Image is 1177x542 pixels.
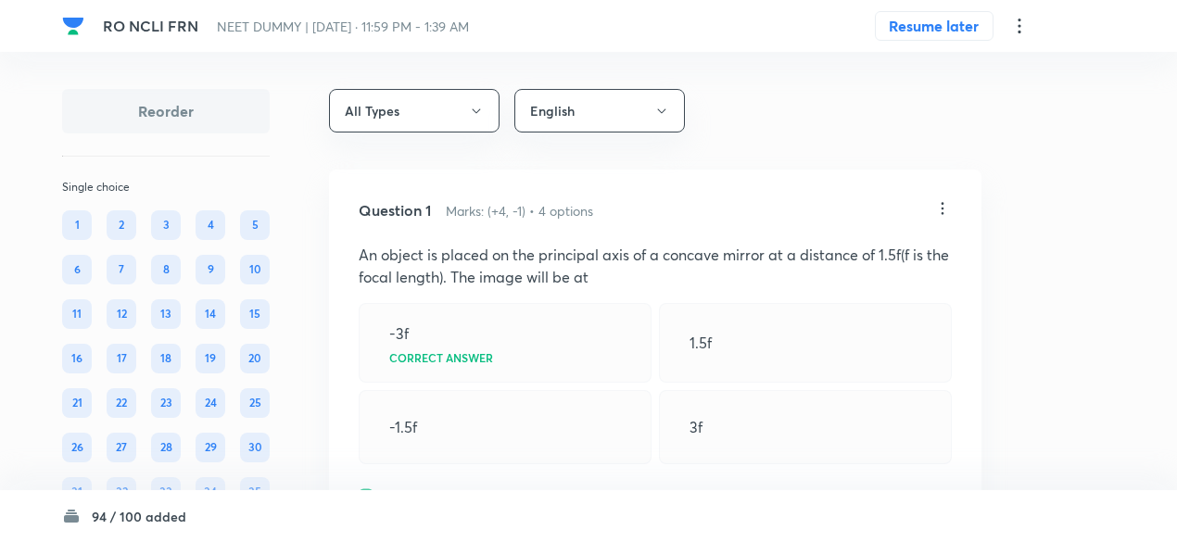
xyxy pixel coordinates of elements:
p: 1.5f [690,332,712,354]
div: 14 [196,299,225,329]
h6: Solution [381,486,430,506]
div: 13 [151,299,181,329]
div: 31 [62,477,92,507]
span: RO NCLI FRN [103,16,198,35]
div: 30 [240,433,270,462]
div: 12 [107,299,136,329]
div: 19 [196,344,225,373]
div: 27 [107,433,136,462]
h6: 94 / 100 added [92,507,186,526]
p: Single choice [62,179,270,195]
div: 7 [107,255,136,284]
img: solution.svg [359,488,373,504]
button: Reorder [62,89,270,133]
div: 16 [62,344,92,373]
div: 23 [151,388,181,418]
div: 4 [196,210,225,240]
p: -1.5f [389,416,417,438]
div: 11 [62,299,92,329]
a: Company Logo [62,15,88,37]
div: 22 [107,388,136,418]
button: Resume later [875,11,993,41]
div: 32 [107,477,136,507]
button: All Types [329,89,500,132]
h5: Question 1 [359,199,431,221]
div: 20 [240,344,270,373]
div: 17 [107,344,136,373]
div: 10 [240,255,270,284]
div: 5 [240,210,270,240]
div: 26 [62,433,92,462]
p: -3f [389,322,409,345]
p: Correct answer [389,352,493,363]
div: 9 [196,255,225,284]
span: NEET DUMMY | [DATE] · 11:59 PM - 1:39 AM [217,18,469,35]
div: 8 [151,255,181,284]
div: 29 [196,433,225,462]
p: An object is placed on the principal axis of a concave mirror at a distance of 1.5f(f is the foca... [359,244,952,288]
div: 6 [62,255,92,284]
div: 28 [151,433,181,462]
div: 3 [151,210,181,240]
div: 18 [151,344,181,373]
div: 35 [240,477,270,507]
h6: Marks: (+4, -1) • 4 options [446,201,593,221]
div: 33 [151,477,181,507]
div: 21 [62,388,92,418]
div: 1 [62,210,92,240]
div: 34 [196,477,225,507]
div: 25 [240,388,270,418]
div: 2 [107,210,136,240]
div: 15 [240,299,270,329]
div: 24 [196,388,225,418]
img: Company Logo [62,15,84,37]
button: English [514,89,685,132]
p: 3f [690,416,702,438]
